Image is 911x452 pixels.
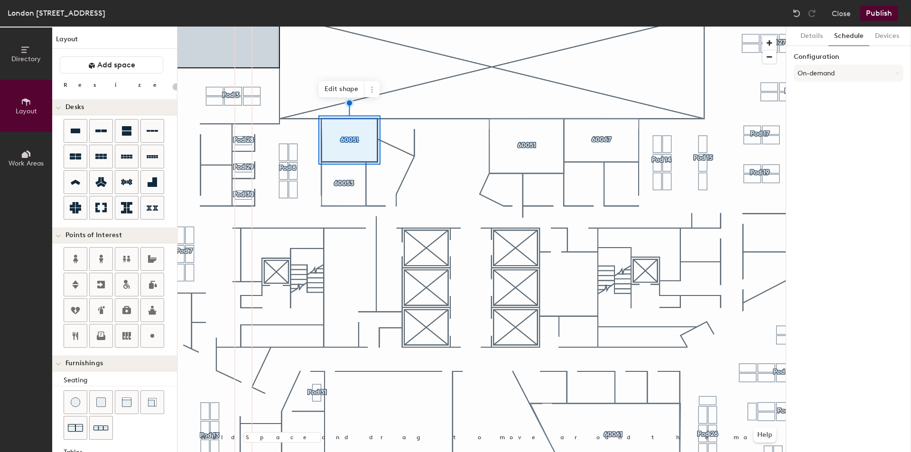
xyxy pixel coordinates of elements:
[753,427,776,443] button: Help
[828,27,869,46] button: Schedule
[64,416,87,440] button: Couch (x2)
[807,9,817,18] img: Redo
[16,107,37,115] span: Layout
[122,397,131,407] img: Couch (middle)
[860,6,898,21] button: Publish
[60,56,163,74] button: Add space
[792,9,801,18] img: Undo
[832,6,851,21] button: Close
[52,34,177,49] h1: Layout
[9,159,44,167] span: Work Areas
[115,390,139,414] button: Couch (middle)
[68,420,83,435] img: Couch (x2)
[319,81,364,97] span: Edit shape
[8,7,105,19] div: London [STREET_ADDRESS]
[93,421,109,435] img: Couch (x3)
[11,55,41,63] span: Directory
[64,390,87,414] button: Stool
[148,397,157,407] img: Couch (corner)
[64,375,177,386] div: Seating
[140,390,164,414] button: Couch (corner)
[794,65,903,82] button: On-demand
[89,416,113,440] button: Couch (x3)
[794,53,903,61] label: Configuration
[65,103,84,111] span: Desks
[869,27,905,46] button: Devices
[71,397,80,407] img: Stool
[65,231,122,239] span: Points of Interest
[89,390,113,414] button: Cushion
[97,60,135,70] span: Add space
[65,360,103,367] span: Furnishings
[795,27,828,46] button: Details
[96,397,106,407] img: Cushion
[64,81,168,89] div: Resize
